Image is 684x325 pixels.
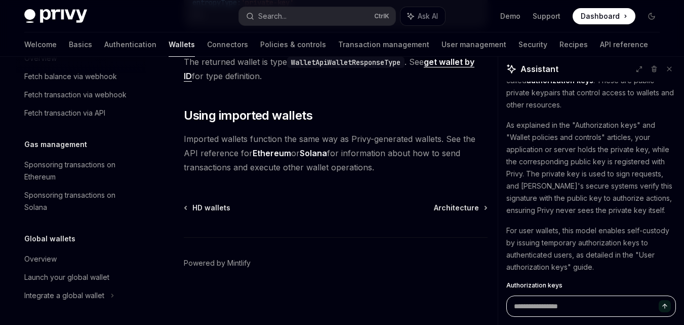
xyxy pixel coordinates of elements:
[16,156,146,186] a: Sponsoring transactions on Ethereum
[16,268,146,286] a: Launch your global wallet
[659,300,671,312] button: Send message
[258,10,287,22] div: Search...
[506,281,676,290] a: Authorization keys
[184,258,251,268] a: Powered by Mintlify
[104,32,156,57] a: Authentication
[506,281,562,290] span: Authorization keys
[253,148,291,159] a: Ethereum
[434,203,487,213] a: Architecture
[300,148,327,159] a: Solana
[506,225,676,273] p: For user wallets, this model enables self-custody by issuing temporary authorization keys to auth...
[184,55,488,83] span: The returned wallet is type . See for type definition.
[207,32,248,57] a: Connectors
[600,32,648,57] a: API reference
[24,159,140,183] div: Sponsoring transactions on Ethereum
[520,63,558,75] span: Assistant
[69,32,92,57] a: Basics
[500,11,520,21] a: Demo
[24,89,127,101] div: Fetch transaction via webhook
[533,11,560,21] a: Support
[24,138,87,151] h5: Gas management
[24,107,105,119] div: Fetch transaction via API
[24,9,87,23] img: dark logo
[338,32,429,57] a: Transaction management
[643,8,660,24] button: Toggle dark mode
[374,12,389,20] span: Ctrl K
[16,104,146,122] a: Fetch transaction via API
[24,271,109,283] div: Launch your global wallet
[24,290,104,302] div: Integrate a global wallet
[518,32,547,57] a: Security
[260,32,326,57] a: Policies & controls
[16,186,146,216] a: Sponsoring transactions on Solana
[418,11,438,21] span: Ask AI
[192,203,230,213] span: HD wallets
[24,70,117,83] div: Fetch balance via webhook
[581,11,620,21] span: Dashboard
[16,67,146,86] a: Fetch balance via webhook
[400,7,445,25] button: Ask AI
[441,32,506,57] a: User management
[169,32,195,57] a: Wallets
[24,233,75,245] h5: Global wallets
[527,76,593,85] strong: authorization keys
[24,32,57,57] a: Welcome
[185,203,230,213] a: HD wallets
[24,253,57,265] div: Overview
[24,189,140,213] div: Sponsoring transactions on Solana
[559,32,588,57] a: Recipes
[434,203,479,213] span: Architecture
[16,250,146,268] a: Overview
[506,119,676,216] p: As explained in the "Authorization keys" and "Wallet policies and controls" articles, your applic...
[184,107,312,124] span: Using imported wallets
[287,57,405,68] code: WalletApiWalletResponseType
[239,7,396,25] button: Search...CtrlK
[16,86,146,104] a: Fetch transaction via webhook
[573,8,635,24] a: Dashboard
[184,132,488,174] span: Imported wallets function the same way as Privy-generated wallets. See the API reference for or f...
